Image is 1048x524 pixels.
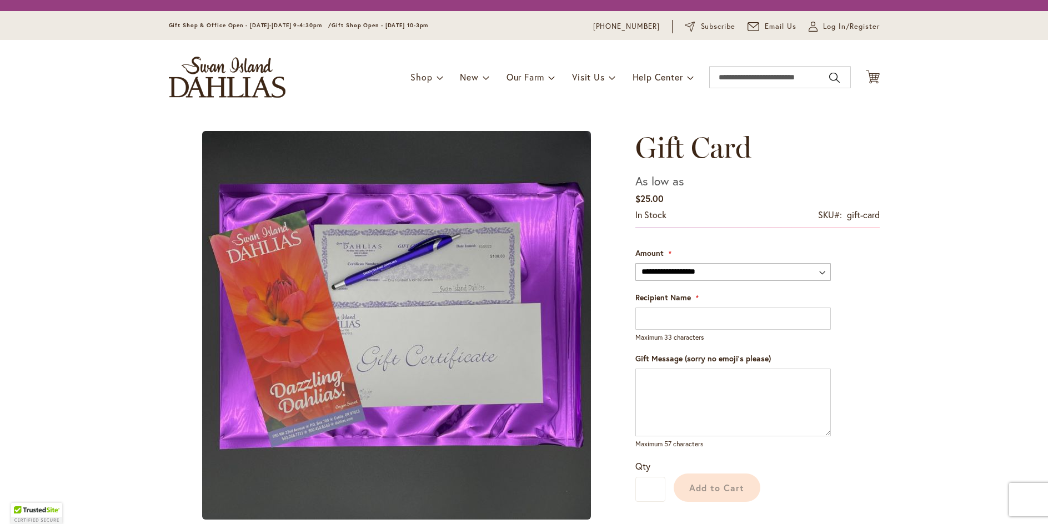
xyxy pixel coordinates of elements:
span: Email Us [765,21,796,32]
img: main product photo [202,131,591,520]
a: store logo [169,57,285,98]
span: New [460,71,478,83]
span: In stock [635,209,666,220]
div: Availability [635,209,666,221]
span: Amount [635,248,664,258]
p: Maximum 33 characters [635,332,831,342]
span: Recipient Name [635,292,691,303]
span: Log In/Register [823,21,880,32]
strong: SKU [818,209,842,220]
span: $25.00 [635,193,664,204]
span: Visit Us [572,71,604,83]
span: Help Center [633,71,683,83]
a: Log In/Register [809,21,880,32]
span: Qty [635,460,650,472]
span: Gift Shop Open - [DATE] 10-3pm [332,22,428,29]
span: Subscribe [701,21,736,32]
span: Gift Shop & Office Open - [DATE]-[DATE] 9-4:30pm / [169,22,332,29]
span: Gift Card [635,130,751,165]
span: Gift Message (sorry no emoji's please) [635,353,771,364]
span: As low as [635,173,684,189]
a: Subscribe [685,21,735,32]
div: gift-card [847,209,880,221]
span: Our Farm [507,71,544,83]
span: Shop [410,71,432,83]
a: [PHONE_NUMBER] [593,21,660,32]
div: TrustedSite Certified [11,503,62,524]
a: Email Us [748,21,796,32]
p: Maximum 57 characters [635,439,831,449]
button: Search [829,69,839,87]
